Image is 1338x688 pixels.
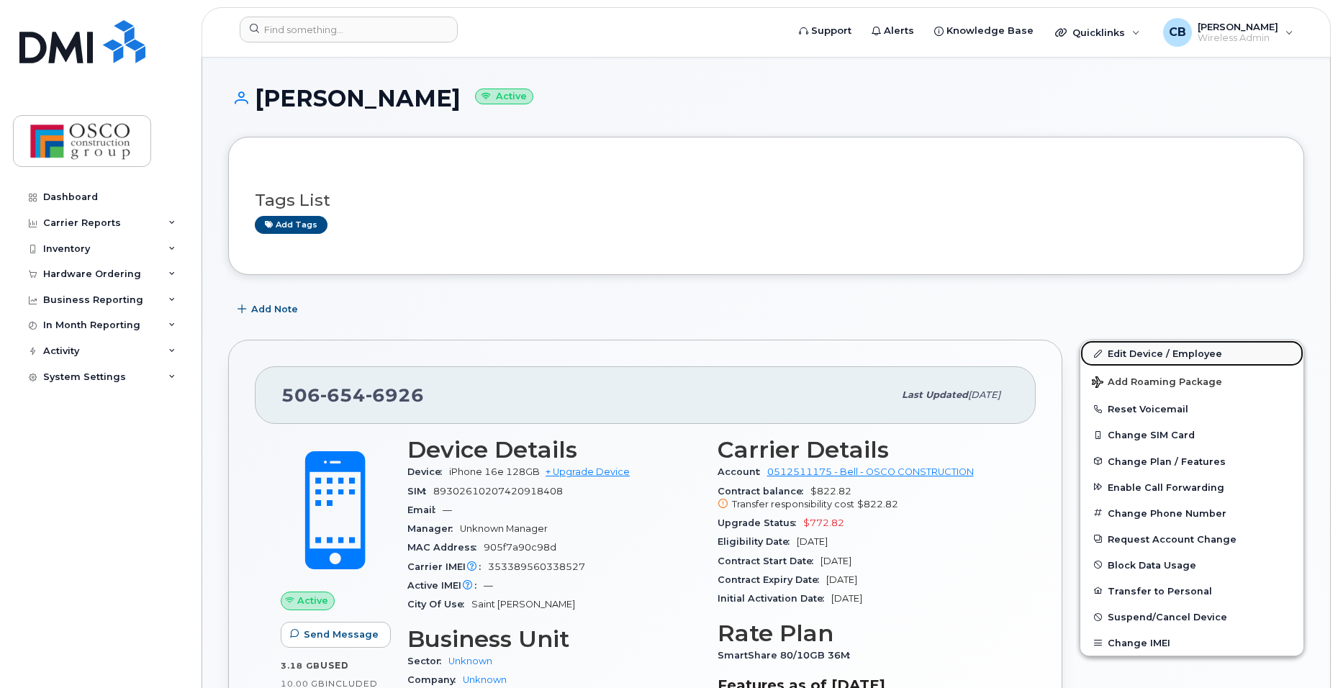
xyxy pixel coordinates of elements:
button: Block Data Usage [1080,552,1303,578]
span: Carrier IMEI [407,561,488,572]
button: Request Account Change [1080,526,1303,552]
div: Quicklinks [1045,18,1150,47]
input: Find something... [240,17,458,42]
div: Christine Boyd [1153,18,1303,47]
span: Email [407,504,443,515]
span: Change Plan / Features [1108,456,1226,466]
span: SmartShare 80/10GB 36M [718,650,857,661]
button: Change IMEI [1080,630,1303,656]
span: City Of Use [407,599,471,610]
span: Add Roaming Package [1092,376,1222,390]
h3: Business Unit [407,626,700,652]
span: [DATE] [821,556,851,566]
span: Contract balance [718,486,810,497]
span: 89302610207420918408 [433,486,563,497]
span: 353389560338527 [488,561,585,572]
span: used [320,660,349,671]
small: Active [475,89,533,105]
button: Change Phone Number [1080,500,1303,526]
span: CB [1169,24,1186,41]
span: Device [407,466,449,477]
a: Alerts [862,17,924,45]
span: Quicklinks [1072,27,1125,38]
span: $822.82 [857,499,898,510]
span: Sector [407,656,448,666]
span: Knowledge Base [946,24,1034,38]
span: 6926 [366,384,424,406]
a: Support [789,17,862,45]
span: iPhone 16e 128GB [449,466,540,477]
span: Contract Expiry Date [718,574,826,585]
h3: Tags List [255,191,1278,209]
span: Saint [PERSON_NAME] [471,599,575,610]
span: [DATE] [797,536,828,547]
a: 0512511175 - Bell - OSCO CONSTRUCTION [767,466,974,477]
a: + Upgrade Device [546,466,630,477]
span: [PERSON_NAME] [1198,21,1278,32]
span: Add Note [251,302,298,316]
a: Unknown [463,674,507,685]
span: — [484,580,493,591]
span: Alerts [884,24,914,38]
a: Add tags [255,216,327,234]
span: Eligibility Date [718,536,797,547]
button: Enable Call Forwarding [1080,474,1303,500]
span: [DATE] [826,574,857,585]
span: Active [297,594,328,607]
a: Unknown [448,656,492,666]
span: Unknown Manager [460,523,548,534]
button: Send Message [281,622,391,648]
button: Add Roaming Package [1080,366,1303,396]
span: Account [718,466,767,477]
span: Last updated [902,389,968,400]
button: Change SIM Card [1080,422,1303,448]
span: Support [811,24,851,38]
button: Reset Voicemail [1080,396,1303,422]
span: Initial Activation Date [718,593,831,604]
h1: [PERSON_NAME] [228,86,1304,111]
span: [DATE] [831,593,862,604]
button: Suspend/Cancel Device [1080,604,1303,630]
span: Transfer responsibility cost [732,499,854,510]
span: Send Message [304,628,379,641]
span: $822.82 [718,486,1011,512]
h3: Carrier Details [718,437,1011,463]
span: Manager [407,523,460,534]
button: Add Note [228,297,310,322]
a: Knowledge Base [924,17,1044,45]
span: $772.82 [803,517,844,528]
span: SIM [407,486,433,497]
a: Edit Device / Employee [1080,340,1303,366]
span: Wireless Admin [1198,32,1278,44]
h3: Rate Plan [718,620,1011,646]
span: Company [407,674,463,685]
span: Contract Start Date [718,556,821,566]
span: — [443,504,452,515]
h3: Device Details [407,437,700,463]
span: Active IMEI [407,580,484,591]
span: 905f7a90c98d [484,542,556,553]
span: MAC Address [407,542,484,553]
span: Upgrade Status [718,517,803,528]
button: Change Plan / Features [1080,448,1303,474]
span: 654 [320,384,366,406]
button: Transfer to Personal [1080,578,1303,604]
span: Enable Call Forwarding [1108,481,1224,492]
span: [DATE] [968,389,1000,400]
span: 506 [281,384,424,406]
span: Suspend/Cancel Device [1108,612,1227,623]
span: 3.18 GB [281,661,320,671]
